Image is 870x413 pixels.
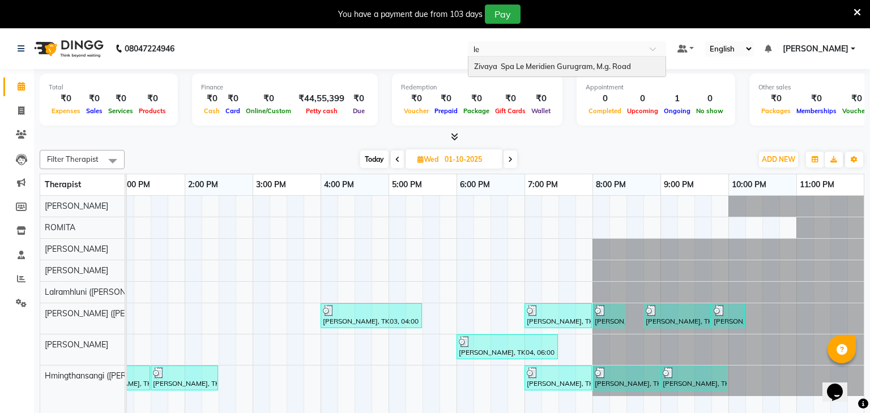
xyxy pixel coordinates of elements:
[136,107,169,115] span: Products
[474,62,631,71] span: Zivaya Spa Le Meridien Gurugram, M.g. Road
[460,92,492,105] div: ₹0
[458,336,557,358] div: [PERSON_NAME], TK04, 06:00 PM-07:30 PM, Fusion Therapy - 90 Mins
[693,107,726,115] span: No show
[303,107,340,115] span: Petty cash
[528,107,553,115] span: Wallet
[594,367,659,389] div: [PERSON_NAME], TK07, 08:00 PM-09:00 PM, Fusion Therapy - 60 Mins
[401,92,432,105] div: ₹0
[593,177,629,193] a: 8:00 PM
[526,305,591,326] div: [PERSON_NAME], TK06, 07:00 PM-08:00 PM, Herbal Hot Compress Massage - 60 Mins
[783,43,848,55] span: [PERSON_NAME]
[645,305,710,326] div: [PERSON_NAME], TK08, 08:45 PM-09:45 PM, Herbal Hot Compress Massage - 60 Mins
[713,305,744,326] div: [PERSON_NAME], TK08, 09:45 PM-10:15 PM, Signature Head Massage - 30 Mins
[586,107,624,115] span: Completed
[294,92,349,105] div: ₹44,55,399
[152,367,217,389] div: [PERSON_NAME], TK02, 01:30 PM-02:30 PM, Swedish De-Stress - 60 Mins
[794,107,839,115] span: Memberships
[624,92,661,105] div: 0
[253,177,289,193] a: 3:00 PM
[201,107,223,115] span: Cash
[338,8,483,20] div: You have a payment due from 103 days
[401,83,553,92] div: Redemption
[201,83,369,92] div: Finance
[389,177,425,193] a: 5:00 PM
[661,107,693,115] span: Ongoing
[586,83,726,92] div: Appointment
[117,177,153,193] a: 1:00 PM
[201,92,223,105] div: ₹0
[758,107,794,115] span: Packages
[401,107,432,115] span: Voucher
[45,371,174,381] span: Hmingthansangi ([PERSON_NAME])
[661,92,693,105] div: 1
[794,92,839,105] div: ₹0
[526,367,591,389] div: [PERSON_NAME], TK05, 07:00 PM-08:00 PM, Fusion Therapy - 60 Mins
[528,92,553,105] div: ₹0
[105,92,136,105] div: ₹0
[693,92,726,105] div: 0
[45,265,108,276] span: [PERSON_NAME]
[322,305,421,326] div: [PERSON_NAME], TK03, 04:00 PM-05:30 PM, Fusion Therapy - 90 Mins
[822,368,859,402] iframe: chat widget
[223,107,243,115] span: Card
[460,107,492,115] span: Package
[243,92,294,105] div: ₹0
[83,92,105,105] div: ₹0
[485,5,521,24] button: Pay
[45,287,157,297] span: Lalramhluni ([PERSON_NAME])
[45,179,81,190] span: Therapist
[415,155,441,164] span: Wed
[492,92,528,105] div: ₹0
[350,107,368,115] span: Due
[797,177,837,193] a: 11:00 PM
[83,107,105,115] span: Sales
[594,305,625,326] div: [PERSON_NAME], TK06, 08:00 PM-08:30 PM, Signature Head Massage - 30 Mins
[758,92,794,105] div: ₹0
[525,177,561,193] a: 7:00 PM
[729,177,769,193] a: 10:00 PM
[762,155,795,164] span: ADD NEW
[29,33,106,64] img: logo
[136,92,169,105] div: ₹0
[360,150,389,168] span: Today
[49,83,169,92] div: Total
[468,56,666,78] ng-dropdown-panel: Options list
[432,92,460,105] div: ₹0
[441,151,498,168] input: 2025-10-01
[47,154,99,164] span: Filter Therapist
[45,201,108,211] span: [PERSON_NAME]
[49,92,83,105] div: ₹0
[457,177,493,193] a: 6:00 PM
[45,244,108,254] span: [PERSON_NAME]
[45,308,178,319] span: [PERSON_NAME] ([PERSON_NAME])
[223,92,243,105] div: ₹0
[432,107,460,115] span: Prepaid
[125,33,174,64] b: 08047224946
[586,92,624,105] div: 0
[185,177,221,193] a: 2:00 PM
[45,339,108,350] span: [PERSON_NAME]
[759,152,798,167] button: ADD NEW
[492,107,528,115] span: Gift Cards
[105,107,136,115] span: Services
[49,107,83,115] span: Expenses
[349,92,369,105] div: ₹0
[243,107,294,115] span: Online/Custom
[661,177,697,193] a: 9:00 PM
[662,367,727,389] div: [PERSON_NAME], TK07, 09:00 PM-10:00 PM, Fusion Therapy - 60 Mins
[624,107,661,115] span: Upcoming
[45,222,75,233] span: ROMITA
[321,177,357,193] a: 4:00 PM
